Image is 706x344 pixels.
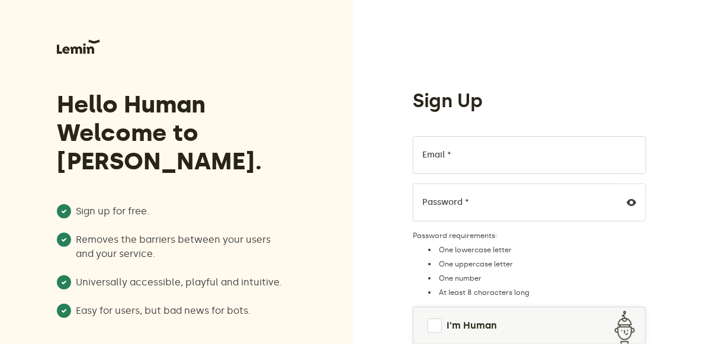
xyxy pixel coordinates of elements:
li: Easy for users, but bad news for bots. [57,304,290,318]
li: Removes the barriers between your users and your service. [57,233,290,261]
li: One uppercase letter [425,259,646,269]
h1: Sign Up [413,89,483,112]
input: Email * [413,136,646,174]
h3: Hello Human Welcome to [PERSON_NAME]. [57,91,290,176]
label: Password requirements: [413,231,646,240]
li: One number [425,274,646,283]
li: One lowercase letter [425,245,646,255]
li: At least 8 characters long [425,288,646,297]
li: Universally accessible, playful and intuitive. [57,275,290,290]
label: Password * [422,198,469,207]
label: Email * [422,150,451,160]
img: Lemin logo [57,40,100,54]
li: Sign up for free. [57,204,290,218]
span: I'm Human [447,319,497,333]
